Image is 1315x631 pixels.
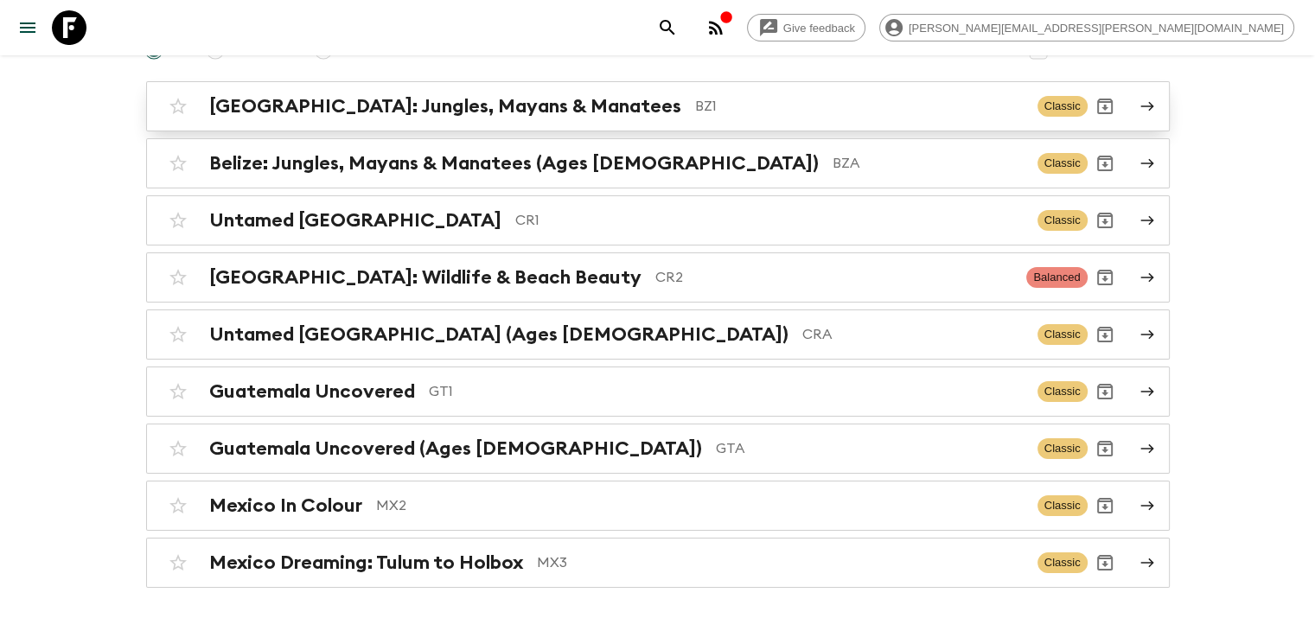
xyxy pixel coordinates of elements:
button: Archive [1088,89,1122,124]
span: Classic [1037,381,1088,402]
a: [GEOGRAPHIC_DATA]: Jungles, Mayans & ManateesBZ1ClassicArchive [146,81,1170,131]
a: Mexico In ColourMX2ClassicArchive [146,481,1170,531]
span: Give feedback [774,22,865,35]
p: CR1 [515,210,1024,231]
a: [GEOGRAPHIC_DATA]: Wildlife & Beach BeautyCR2BalancedArchive [146,252,1170,303]
h2: Untamed [GEOGRAPHIC_DATA] (Ages [DEMOGRAPHIC_DATA]) [209,323,788,346]
a: Belize: Jungles, Mayans & Manatees (Ages [DEMOGRAPHIC_DATA])BZAClassicArchive [146,138,1170,188]
span: Classic [1037,552,1088,573]
a: Guatemala Uncovered (Ages [DEMOGRAPHIC_DATA])GTAClassicArchive [146,424,1170,474]
p: MX2 [376,495,1024,516]
h2: Guatemala Uncovered [209,380,415,403]
button: Archive [1088,260,1122,295]
button: Archive [1088,488,1122,523]
h2: Guatemala Uncovered (Ages [DEMOGRAPHIC_DATA]) [209,437,702,460]
button: Archive [1088,545,1122,580]
p: MX3 [537,552,1024,573]
span: Classic [1037,495,1088,516]
h2: Untamed [GEOGRAPHIC_DATA] [209,209,501,232]
p: BZ1 [695,96,1024,117]
p: GTA [716,438,1024,459]
a: Give feedback [747,14,865,41]
a: Untamed [GEOGRAPHIC_DATA] (Ages [DEMOGRAPHIC_DATA])CRAClassicArchive [146,309,1170,360]
span: Balanced [1026,267,1087,288]
button: Archive [1088,431,1122,466]
button: Archive [1088,374,1122,409]
span: Classic [1037,210,1088,231]
h2: Belize: Jungles, Mayans & Manatees (Ages [DEMOGRAPHIC_DATA]) [209,152,819,175]
button: Archive [1088,146,1122,181]
span: Classic [1037,324,1088,345]
span: Classic [1037,96,1088,117]
p: GT1 [429,381,1024,402]
h2: [GEOGRAPHIC_DATA]: Jungles, Mayans & Manatees [209,95,681,118]
button: menu [10,10,45,45]
button: Archive [1088,317,1122,352]
a: Untamed [GEOGRAPHIC_DATA]CR1ClassicArchive [146,195,1170,245]
div: [PERSON_NAME][EMAIL_ADDRESS][PERSON_NAME][DOMAIN_NAME] [879,14,1294,41]
h2: Mexico Dreaming: Tulum to Holbox [209,551,523,574]
button: Archive [1088,203,1122,238]
span: Classic [1037,153,1088,174]
span: Classic [1037,438,1088,459]
h2: Mexico In Colour [209,494,362,517]
p: CR2 [655,267,1013,288]
span: [PERSON_NAME][EMAIL_ADDRESS][PERSON_NAME][DOMAIN_NAME] [899,22,1293,35]
p: BZA [833,153,1024,174]
button: search adventures [650,10,685,45]
a: Guatemala UncoveredGT1ClassicArchive [146,366,1170,417]
p: CRA [802,324,1024,345]
a: Mexico Dreaming: Tulum to HolboxMX3ClassicArchive [146,538,1170,588]
h2: [GEOGRAPHIC_DATA]: Wildlife & Beach Beauty [209,266,642,289]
